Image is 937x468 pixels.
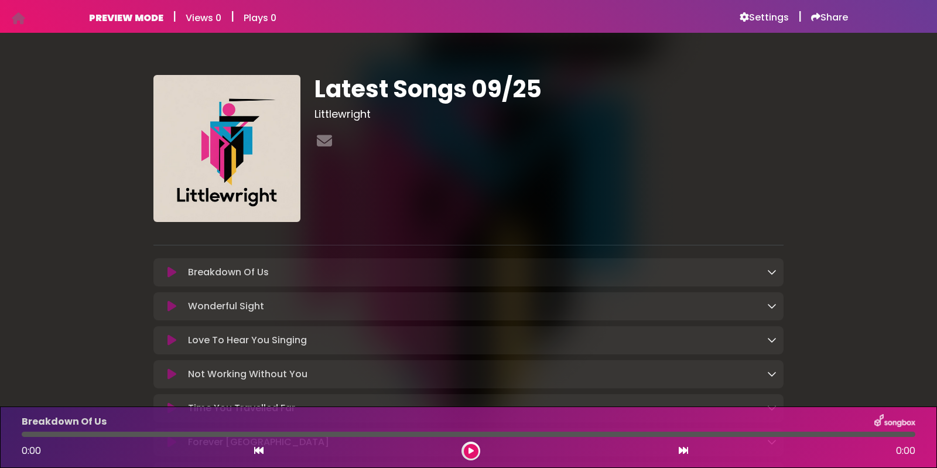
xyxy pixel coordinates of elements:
[244,12,276,23] h6: Plays 0
[188,401,295,415] p: Time You Travelled Far
[186,12,221,23] h6: Views 0
[798,9,802,23] h5: |
[153,75,300,222] img: SkbnUj35T16bcbB0alBO
[188,265,269,279] p: Breakdown Of Us
[188,299,264,313] p: Wonderful Sight
[188,333,307,347] p: Love To Hear You Singing
[314,108,784,121] h3: Littlewright
[173,9,176,23] h5: |
[188,367,307,381] p: Not Working Without You
[22,415,107,429] p: Breakdown Of Us
[89,12,163,23] h6: PREVIEW MODE
[896,444,915,458] span: 0:00
[231,9,234,23] h5: |
[22,444,41,457] span: 0:00
[740,12,789,23] a: Settings
[811,12,848,23] a: Share
[314,75,784,103] h1: Latest Songs 09/25
[874,414,915,429] img: songbox-logo-white.png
